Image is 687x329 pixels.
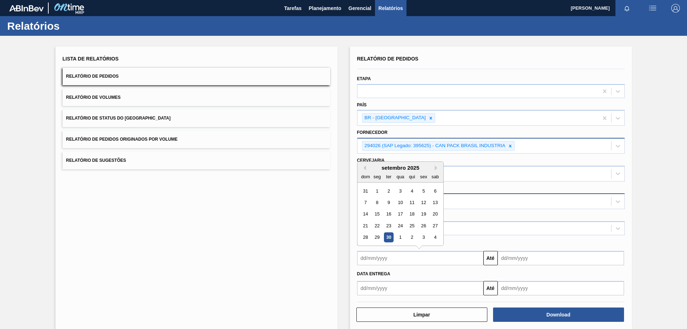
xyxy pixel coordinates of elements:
[379,4,403,13] span: Relatórios
[430,172,440,182] div: sab
[384,186,393,195] div: Choose terça-feira, 2 de setembro de 2025
[361,209,370,219] div: Choose domingo, 14 de setembro de 2025
[372,232,382,242] div: Choose segunda-feira, 29 de setembro de 2025
[483,281,498,295] button: Até
[66,158,126,163] span: Relatório de Sugestões
[395,209,405,219] div: Choose quarta-feira, 17 de setembro de 2025
[357,271,390,276] span: Data entrega
[430,209,440,219] div: Choose sábado, 20 de setembro de 2025
[395,221,405,231] div: Choose quarta-feira, 24 de setembro de 2025
[407,198,416,207] div: Choose quinta-feira, 11 de setembro de 2025
[361,232,370,242] div: Choose domingo, 28 de setembro de 2025
[615,3,638,13] button: Notificações
[7,22,134,30] h1: Relatórios
[361,172,370,182] div: dom
[63,131,330,148] button: Relatório de Pedidos Originados por Volume
[372,209,382,219] div: Choose segunda-feira, 15 de setembro de 2025
[63,110,330,127] button: Relatório de Status do [GEOGRAPHIC_DATA]
[384,221,393,231] div: Choose terça-feira, 23 de setembro de 2025
[66,74,119,79] span: Relatório de Pedidos
[384,209,393,219] div: Choose terça-feira, 16 de setembro de 2025
[360,185,441,243] div: month 2025-09
[419,198,428,207] div: Choose sexta-feira, 12 de setembro de 2025
[493,308,624,322] button: Download
[384,172,393,182] div: ter
[9,5,44,11] img: TNhmsLtSVTkK8tSr43FrP2fwEKptu5GPRR3wAAAABJRU5ErkJggg==
[395,186,405,195] div: Choose quarta-feira, 3 de setembro de 2025
[357,130,388,135] label: Fornecedor
[361,198,370,207] div: Choose domingo, 7 de setembro de 2025
[395,172,405,182] div: qua
[361,186,370,195] div: Choose domingo, 31 de agosto de 2025
[357,158,385,163] label: Cervejaria
[357,165,443,171] div: setembro 2025
[671,4,680,13] img: Logout
[357,251,483,265] input: dd/mm/yyyy
[407,209,416,219] div: Choose quinta-feira, 18 de setembro de 2025
[66,137,178,142] span: Relatório de Pedidos Originados por Volume
[349,4,371,13] span: Gerencial
[395,232,405,242] div: Choose quarta-feira, 1 de outubro de 2025
[357,102,367,107] label: País
[430,232,440,242] div: Choose sábado, 4 de outubro de 2025
[407,186,416,195] div: Choose quinta-feira, 4 de setembro de 2025
[498,251,624,265] input: dd/mm/yyyy
[372,198,382,207] div: Choose segunda-feira, 8 de setembro de 2025
[430,198,440,207] div: Choose sábado, 13 de setembro de 2025
[419,172,428,182] div: sex
[63,152,330,169] button: Relatório de Sugestões
[63,89,330,106] button: Relatório de Volumes
[419,186,428,195] div: Choose sexta-feira, 5 de setembro de 2025
[63,56,119,62] span: Lista de Relatórios
[357,76,371,81] label: Etapa
[362,141,507,150] div: 294026 (SAP Legado: 395625) - CAN PACK BRASIL INDUSTRIA
[407,232,416,242] div: Choose quinta-feira, 2 de outubro de 2025
[372,186,382,195] div: Choose segunda-feira, 1 de setembro de 2025
[362,113,427,122] div: BR - [GEOGRAPHIC_DATA]
[66,95,121,100] span: Relatório de Volumes
[430,221,440,231] div: Choose sábado, 27 de setembro de 2025
[435,165,440,170] button: Next Month
[419,209,428,219] div: Choose sexta-feira, 19 de setembro de 2025
[372,221,382,231] div: Choose segunda-feira, 22 de setembro de 2025
[356,308,487,322] button: Limpar
[309,4,341,13] span: Planejamento
[430,186,440,195] div: Choose sábado, 6 de setembro de 2025
[361,165,366,170] button: Previous Month
[419,221,428,231] div: Choose sexta-feira, 26 de setembro de 2025
[372,172,382,182] div: seg
[66,116,171,121] span: Relatório de Status do [GEOGRAPHIC_DATA]
[648,4,657,13] img: userActions
[384,198,393,207] div: Choose terça-feira, 9 de setembro de 2025
[419,232,428,242] div: Choose sexta-feira, 3 de outubro de 2025
[407,221,416,231] div: Choose quinta-feira, 25 de setembro de 2025
[357,281,483,295] input: dd/mm/yyyy
[357,56,419,62] span: Relatório de Pedidos
[407,172,416,182] div: qui
[498,281,624,295] input: dd/mm/yyyy
[63,68,330,85] button: Relatório de Pedidos
[483,251,498,265] button: Até
[284,4,302,13] span: Tarefas
[384,232,393,242] div: Choose terça-feira, 30 de setembro de 2025
[395,198,405,207] div: Choose quarta-feira, 10 de setembro de 2025
[361,221,370,231] div: Choose domingo, 21 de setembro de 2025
